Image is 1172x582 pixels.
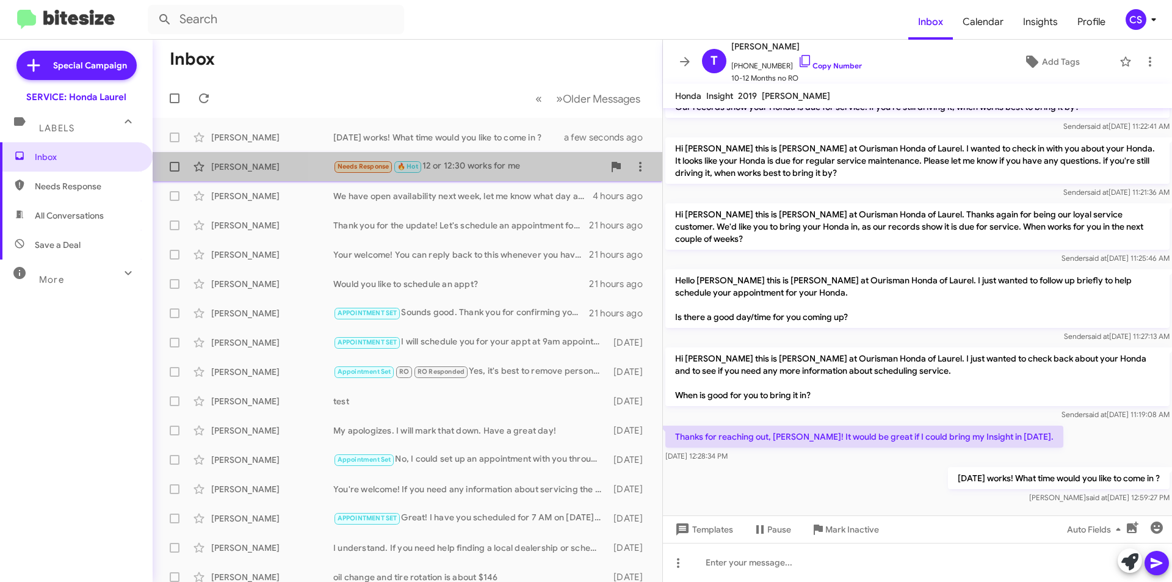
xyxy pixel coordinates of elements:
[39,123,74,134] span: Labels
[333,483,607,495] div: You're welcome! If you need any information about servicing the Volkswagen, feel free to reach ou...
[338,162,389,170] span: Needs Response
[333,159,604,173] div: 12 or 12:30 works for me
[399,368,409,376] span: RO
[333,219,589,231] div: Thank you for the update! Let's schedule an appointment for your Honda Civic Sport's maintenance....
[1063,187,1170,197] span: Sender [DATE] 11:21:36 AM
[1115,9,1159,30] button: CS
[529,86,648,111] nav: Page navigation example
[333,306,589,320] div: Sounds good. Thank you for confirming your appt. We'll see you [DATE].
[665,203,1170,250] p: Hi [PERSON_NAME] this is [PERSON_NAME] at Ourisman Honda of Laurel. Thanks again for being our lo...
[333,278,589,290] div: Would you like to schedule an appt?
[211,161,333,173] div: [PERSON_NAME]
[211,190,333,202] div: [PERSON_NAME]
[1062,253,1170,263] span: Sender [DATE] 11:25:46 AM
[211,249,333,261] div: [PERSON_NAME]
[211,366,333,378] div: [PERSON_NAME]
[665,347,1170,406] p: Hi [PERSON_NAME] this is [PERSON_NAME] at Ourisman Honda of Laurel. I just wanted to check back a...
[825,518,879,540] span: Mark Inactive
[549,86,648,111] button: Next
[589,307,653,319] div: 21 hours ago
[1067,518,1126,540] span: Auto Fields
[665,451,728,460] span: [DATE] 12:28:34 PM
[333,335,607,349] div: I will schedule you for your appt at 9am appointment [DATE][DATE]. We can also arrange shuttle se...
[798,61,862,70] a: Copy Number
[418,368,465,376] span: RO Responded
[1062,410,1170,419] span: Sender [DATE] 11:19:08 AM
[665,137,1170,184] p: Hi [PERSON_NAME] this is [PERSON_NAME] at Ourisman Honda of Laurel. I wanted to check in with you...
[211,219,333,231] div: [PERSON_NAME]
[593,190,653,202] div: 4 hours ago
[338,514,397,522] span: APPOINTMENT SET
[211,131,333,144] div: [PERSON_NAME]
[211,424,333,437] div: [PERSON_NAME]
[607,512,653,525] div: [DATE]
[607,454,653,466] div: [DATE]
[333,542,607,554] div: I understand. If you need help finding a local dealership or scheduling service elsewhere, let me...
[333,190,593,202] div: We have open availability next week, let me know what day and time works best for you and ill sch...
[26,91,126,103] div: SERVICE: Honda Laurel
[333,395,607,407] div: test
[607,424,653,437] div: [DATE]
[211,542,333,554] div: [PERSON_NAME]
[665,269,1170,328] p: Hello [PERSON_NAME] this is [PERSON_NAME] at Ourisman Honda of Laurel. I just wanted to follow up...
[211,483,333,495] div: [PERSON_NAME]
[338,456,391,464] span: Appointment Set
[665,426,1063,448] p: Thanks for reaching out, [PERSON_NAME]! It would be great if I could bring my Insight in [DATE].
[673,518,733,540] span: Templates
[535,91,542,106] span: «
[1057,518,1135,540] button: Auto Fields
[35,239,81,251] span: Save a Deal
[333,365,607,379] div: Yes, it's best to remove personal items from the interior before detailing. This ensures a thorou...
[743,518,801,540] button: Pause
[528,86,549,111] button: Previous
[579,131,653,144] div: a few seconds ago
[211,512,333,525] div: [PERSON_NAME]
[767,518,791,540] span: Pause
[953,4,1013,40] a: Calendar
[675,90,701,101] span: Honda
[333,249,589,261] div: Your welcome! You can reply back to this whenever you have time to come by and well get you sched...
[35,180,139,192] span: Needs Response
[16,51,137,80] a: Special Campaign
[1085,253,1107,263] span: said at
[1126,9,1146,30] div: CS
[589,219,653,231] div: 21 hours ago
[338,338,397,346] span: APPOINTMENT SET
[1068,4,1115,40] a: Profile
[589,249,653,261] div: 21 hours ago
[607,336,653,349] div: [DATE]
[607,395,653,407] div: [DATE]
[211,336,333,349] div: [PERSON_NAME]
[338,309,397,317] span: APPOINTMENT SET
[762,90,830,101] span: [PERSON_NAME]
[706,90,733,101] span: Insight
[53,59,127,71] span: Special Campaign
[1063,122,1170,131] span: Sender [DATE] 11:22:41 AM
[1029,493,1170,502] span: [PERSON_NAME] [DATE] 12:59:27 PM
[988,51,1113,73] button: Add Tags
[333,453,607,467] div: No, I could set up an appointment with you through text as well.
[801,518,889,540] button: Mark Inactive
[607,366,653,378] div: [DATE]
[1042,51,1080,73] span: Add Tags
[738,90,757,101] span: 2019
[1064,332,1170,341] span: Sender [DATE] 11:27:13 AM
[333,511,607,525] div: Great! I have you scheduled for 7 AM on [DATE]. If you need to make any changes, just let me know!
[333,131,579,144] div: [DATE] works! What time would you like to come in ?
[948,467,1170,489] p: [DATE] works! What time would you like to come in ?
[556,91,563,106] span: »
[333,424,607,437] div: My apologizes. I will mark that down. Have a great day!
[211,395,333,407] div: [PERSON_NAME]
[1013,4,1068,40] a: Insights
[211,307,333,319] div: [PERSON_NAME]
[607,542,653,554] div: [DATE]
[1086,493,1107,502] span: said at
[1087,187,1109,197] span: said at
[1087,122,1109,131] span: said at
[908,4,953,40] a: Inbox
[338,368,391,376] span: Appointment Set
[39,274,64,285] span: More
